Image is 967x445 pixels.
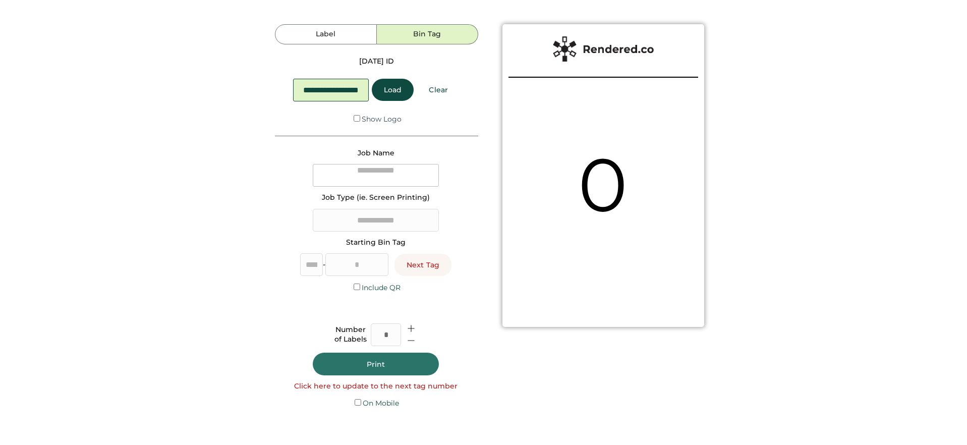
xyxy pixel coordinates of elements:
div: Job Type (ie. Screen Printing) [322,193,430,203]
div: - [323,260,325,270]
button: Clear [417,79,460,101]
button: Print [313,353,439,375]
button: Next Tag [394,254,451,276]
div: Number of Labels [334,325,367,345]
button: Label [275,24,376,44]
label: On Mobile [363,399,399,408]
div: Starting Bin Tag [346,238,406,248]
button: Bin Tag [377,24,478,44]
label: Include QR [362,283,401,292]
img: Rendered%20Label%20Logo%402x.png [553,36,654,62]
div: Job Name [358,148,394,158]
div: 0 [574,133,633,237]
label: Show Logo [362,115,402,124]
div: [DATE] ID [359,57,394,67]
div: Click here to update to the next tag number [294,381,458,392]
button: Load [372,79,414,101]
